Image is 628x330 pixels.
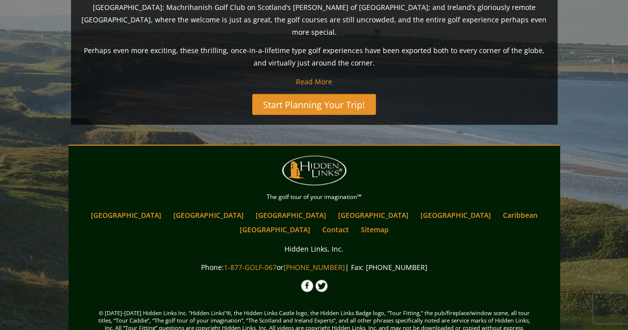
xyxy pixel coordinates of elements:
[296,76,332,86] a: Read More
[168,207,249,222] a: [GEOGRAPHIC_DATA]
[333,207,414,222] a: [GEOGRAPHIC_DATA]
[71,261,558,273] p: Phone: or | Fax: [PHONE_NUMBER]
[251,207,331,222] a: [GEOGRAPHIC_DATA]
[71,242,558,255] p: Hidden Links, Inc.
[416,207,496,222] a: [GEOGRAPHIC_DATA]
[283,262,345,271] a: [PHONE_NUMBER]
[301,279,313,292] img: Facebook
[235,222,315,236] a: [GEOGRAPHIC_DATA]
[81,44,548,69] p: Perhaps even more exciting, these thrilling, once-in-a-lifetime type golf experiences have been e...
[86,207,166,222] a: [GEOGRAPHIC_DATA]
[315,279,328,292] img: Twitter
[71,191,558,202] p: The golf tour of your imagination™
[498,207,543,222] a: Caribbean
[252,94,376,115] a: Start Planning Your Trip!
[317,222,354,236] a: Contact
[356,222,394,236] a: Sitemap
[224,262,277,271] a: 1-877-GOLF-067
